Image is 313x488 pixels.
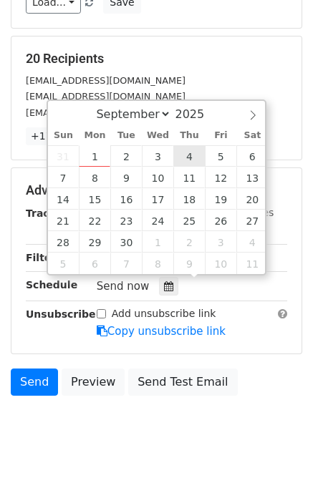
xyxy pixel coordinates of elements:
[128,369,237,396] a: Send Test Email
[173,167,205,188] span: September 11, 2025
[26,127,86,145] a: +17 more
[173,253,205,274] span: October 9, 2025
[26,182,287,198] h5: Advanced
[205,188,236,210] span: September 19, 2025
[26,308,96,320] strong: Unsubscribe
[142,131,173,140] span: Wed
[205,131,236,140] span: Fri
[142,188,173,210] span: September 17, 2025
[79,188,110,210] span: September 15, 2025
[48,145,80,167] span: August 31, 2025
[110,131,142,140] span: Tue
[171,107,223,121] input: Year
[205,231,236,253] span: October 3, 2025
[236,188,268,210] span: September 20, 2025
[26,279,77,291] strong: Schedule
[236,167,268,188] span: September 13, 2025
[97,325,226,338] a: Copy unsubscribe link
[142,167,173,188] span: September 10, 2025
[142,145,173,167] span: September 3, 2025
[48,167,80,188] span: September 7, 2025
[110,188,142,210] span: September 16, 2025
[205,167,236,188] span: September 12, 2025
[110,210,142,231] span: September 23, 2025
[112,306,216,321] label: Add unsubscribe link
[48,188,80,210] span: September 14, 2025
[48,253,80,274] span: October 5, 2025
[241,419,313,488] iframe: Chat Widget
[79,131,110,140] span: Mon
[173,131,205,140] span: Thu
[236,131,268,140] span: Sat
[236,210,268,231] span: September 27, 2025
[26,107,186,118] small: [EMAIL_ADDRESS][DOMAIN_NAME]
[110,231,142,253] span: September 30, 2025
[110,167,142,188] span: September 9, 2025
[62,369,125,396] a: Preview
[79,167,110,188] span: September 8, 2025
[48,210,80,231] span: September 21, 2025
[142,253,173,274] span: October 8, 2025
[236,231,268,253] span: October 4, 2025
[142,231,173,253] span: October 1, 2025
[236,253,268,274] span: October 11, 2025
[48,131,80,140] span: Sun
[173,231,205,253] span: October 2, 2025
[26,75,186,86] small: [EMAIL_ADDRESS][DOMAIN_NAME]
[79,231,110,253] span: September 29, 2025
[26,252,62,263] strong: Filters
[205,145,236,167] span: September 5, 2025
[205,253,236,274] span: October 10, 2025
[173,210,205,231] span: September 25, 2025
[26,91,186,102] small: [EMAIL_ADDRESS][DOMAIN_NAME]
[11,369,58,396] a: Send
[79,210,110,231] span: September 22, 2025
[97,280,150,293] span: Send now
[142,210,173,231] span: September 24, 2025
[173,145,205,167] span: September 4, 2025
[173,188,205,210] span: September 18, 2025
[79,253,110,274] span: October 6, 2025
[48,231,80,253] span: September 28, 2025
[110,145,142,167] span: September 2, 2025
[26,51,287,67] h5: 20 Recipients
[205,210,236,231] span: September 26, 2025
[110,253,142,274] span: October 7, 2025
[236,145,268,167] span: September 6, 2025
[26,208,74,219] strong: Tracking
[79,145,110,167] span: September 1, 2025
